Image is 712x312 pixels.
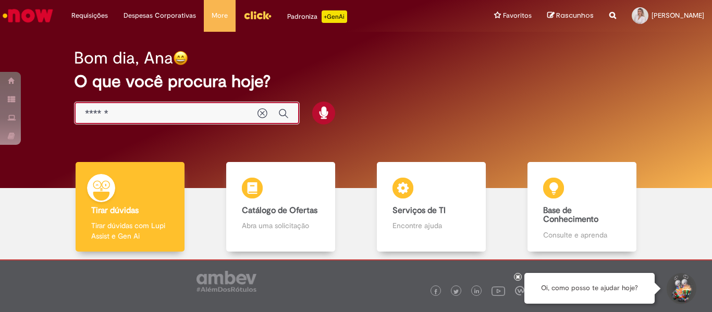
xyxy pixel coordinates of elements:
[212,10,228,21] span: More
[556,10,594,20] span: Rascunhos
[356,162,507,252] a: Serviços de TI Encontre ajuda
[524,273,655,304] div: Oi, como posso te ajudar hoje?
[392,205,446,216] b: Serviços de TI
[665,273,696,304] button: Iniciar Conversa de Suporte
[474,289,480,295] img: logo_footer_linkedin.png
[507,162,657,252] a: Base de Conhecimento Consulte e aprenda
[492,284,505,297] img: logo_footer_youtube.png
[91,205,139,216] b: Tirar dúvidas
[433,289,438,294] img: logo_footer_facebook.png
[74,49,173,67] h2: Bom dia, Ana
[547,11,594,21] a: Rascunhos
[543,205,598,225] b: Base de Conhecimento
[652,11,704,20] span: [PERSON_NAME]
[515,286,524,295] img: logo_footer_workplace.png
[74,72,638,91] h2: O que você procura hoje?
[543,230,621,240] p: Consulte e aprenda
[287,10,347,23] div: Padroniza
[242,220,320,231] p: Abra uma solicitação
[124,10,196,21] span: Despesas Corporativas
[322,10,347,23] p: +GenAi
[1,5,55,26] img: ServiceNow
[197,271,256,292] img: logo_footer_ambev_rotulo_gray.png
[503,10,532,21] span: Favoritos
[392,220,471,231] p: Encontre ajuda
[173,51,188,66] img: happy-face.png
[453,289,459,294] img: logo_footer_twitter.png
[242,205,317,216] b: Catálogo de Ofertas
[71,10,108,21] span: Requisições
[243,7,272,23] img: click_logo_yellow_360x200.png
[205,162,356,252] a: Catálogo de Ofertas Abra uma solicitação
[55,162,205,252] a: Tirar dúvidas Tirar dúvidas com Lupi Assist e Gen Ai
[91,220,169,241] p: Tirar dúvidas com Lupi Assist e Gen Ai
